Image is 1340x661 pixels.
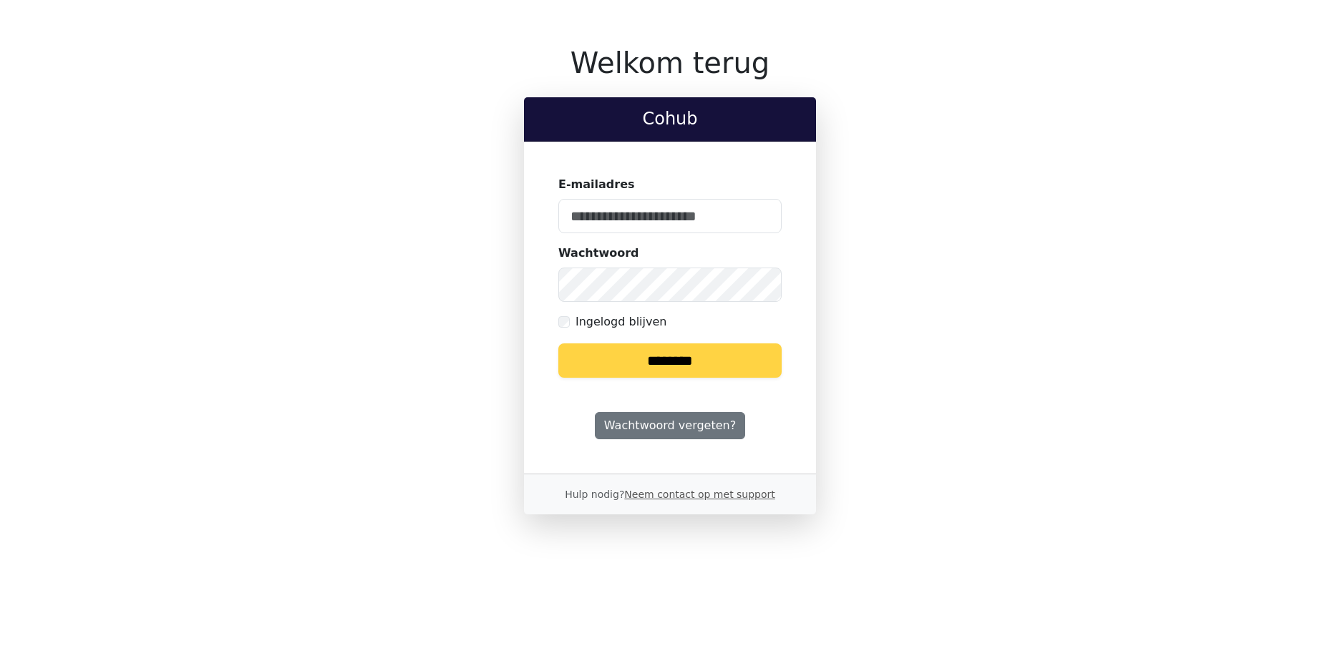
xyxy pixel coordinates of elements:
small: Hulp nodig? [565,489,775,500]
label: Ingelogd blijven [576,313,666,330]
label: Wachtwoord [558,245,639,262]
label: E-mailadres [558,176,635,193]
h1: Welkom terug [524,46,816,80]
a: Wachtwoord vergeten? [595,412,745,439]
a: Neem contact op met support [624,489,775,500]
h2: Cohub [535,109,805,129]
